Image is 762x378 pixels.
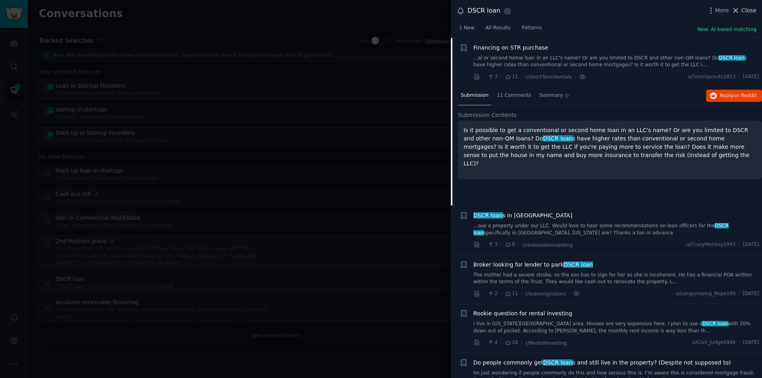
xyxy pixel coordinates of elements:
[539,92,563,99] span: Summary
[461,92,489,99] span: Submission
[487,339,497,346] span: 4
[483,241,485,249] span: ·
[473,261,593,269] span: Broker looking for lender to park
[743,290,759,297] span: [DATE]
[715,6,729,15] span: More
[473,320,760,334] a: I live in [US_STATE][GEOGRAPHIC_DATA] area. Houses are very expensive here. I plan to use aDSCR l...
[483,290,485,298] span: ·
[731,6,756,15] button: Close
[702,321,729,326] span: DSCR loan
[487,241,497,248] span: 3
[500,339,502,347] span: ·
[743,73,759,81] span: [DATE]
[568,290,570,298] span: ·
[487,290,497,297] span: 2
[483,339,485,347] span: ·
[739,73,740,81] span: ·
[743,241,759,248] span: [DATE]
[522,25,542,32] span: Patterns
[497,92,531,99] span: 11 Comments
[543,135,573,142] span: DSCR loan
[483,22,513,38] a: All Results
[505,290,518,297] span: 11
[706,90,762,102] button: Replyon Reddit
[458,111,517,119] span: Submission Contents
[468,6,500,16] div: DSCR loan
[473,261,593,269] a: Broker looking for lender to parkDSCR loan
[521,339,522,347] span: ·
[692,339,736,346] span: u/Civil_Judge5946
[473,211,573,220] span: s in [GEOGRAPHIC_DATA]
[519,22,545,38] a: Patterns
[473,309,572,318] a: Rookie question for rental investing
[483,73,485,81] span: ·
[686,241,736,248] span: u/CrazyMonkey1993
[739,339,740,346] span: ·
[743,339,759,346] span: [DATE]
[505,241,515,248] span: 9
[505,73,518,81] span: 11
[543,359,573,366] span: DSCR loan
[720,92,756,100] span: Reply
[500,241,502,249] span: ·
[473,212,503,219] span: DSCR loan
[500,290,502,298] span: ·
[485,25,510,32] span: All Results
[473,211,573,220] a: DSCR loans in [GEOGRAPHIC_DATA]
[473,272,760,286] a: The mother had a severe stroke, so the son has to sign for her as she is incoherent. He has a fin...
[718,55,745,61] span: DSCR loan
[575,73,576,81] span: ·
[697,26,756,33] button: New: AI-based matching
[525,340,567,346] span: r/RentalInvesting
[525,291,566,297] span: r/loanoriginators
[487,73,497,81] span: 3
[675,290,736,297] span: u/Longjumping_Rope160
[473,223,729,236] span: DSCR loan
[739,290,740,297] span: ·
[739,241,740,248] span: ·
[473,55,760,69] a: ...al or second home loan in an LLC's name? Or are you limited to DSCR and other non-QM loans? Do...
[500,73,502,81] span: ·
[505,339,518,346] span: 18
[473,223,760,236] a: ...ase a property under our LLC. Would love to hear some recommendations on loan officers for the...
[518,241,520,249] span: ·
[464,126,756,168] p: Is it possible to get a conventional or second home loan in an LLC's name? Or are you limited to ...
[522,242,573,248] span: r/realestateinvesting
[473,359,731,367] span: Do people commonly get s and still live in the property? (Despite not supposed to)
[521,290,522,298] span: ·
[741,6,756,15] span: Close
[563,261,594,268] span: DSCR loan
[473,44,548,52] a: Financing on STR purchase
[688,73,735,81] span: u/SnooSprouts2853
[459,25,474,32] span: 1 New
[707,6,729,15] button: More
[525,74,572,80] span: r/ShortTermRentals
[473,359,731,367] a: Do people commonly getDSCR loans and still live in the property? (Despite not supposed to)
[733,93,756,98] span: on Reddit
[521,73,522,81] span: ·
[456,22,477,38] a: 1 New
